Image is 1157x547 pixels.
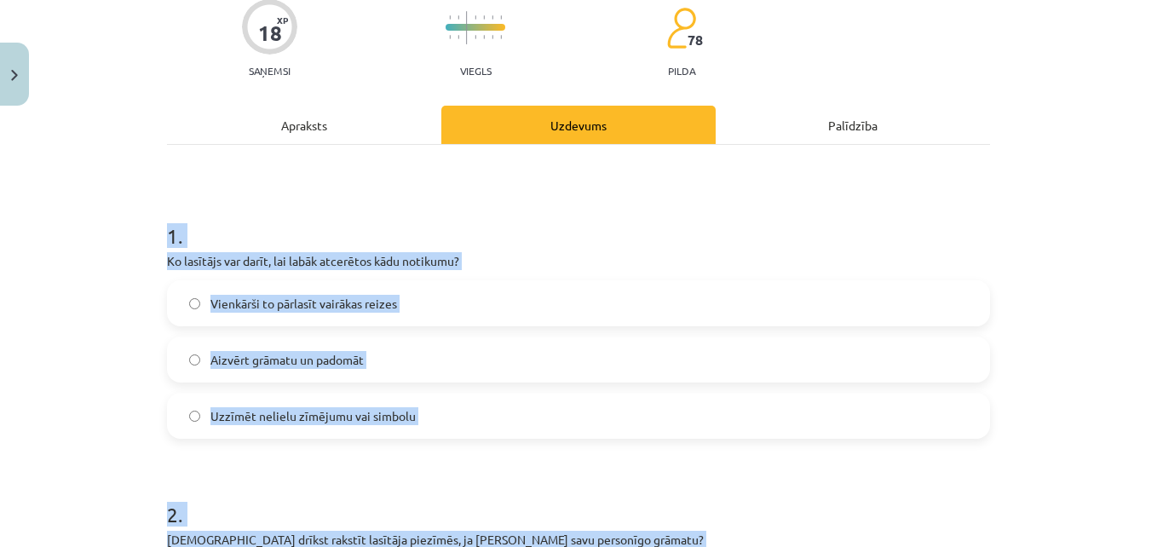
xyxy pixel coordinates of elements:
[449,35,451,39] img: icon-short-line-57e1e144782c952c97e751825c79c345078a6d821885a25fce030b3d8c18986b.svg
[483,35,485,39] img: icon-short-line-57e1e144782c952c97e751825c79c345078a6d821885a25fce030b3d8c18986b.svg
[167,252,990,270] p: Ko lasītājs var darīt, lai labāk atcerētos kādu notikumu?
[460,65,492,77] p: Viegls
[668,65,695,77] p: pilda
[11,70,18,81] img: icon-close-lesson-0947bae3869378f0d4975bcd49f059093ad1ed9edebbc8119c70593378902aed.svg
[210,351,364,369] span: Aizvērt grāmatu un padomāt
[277,15,288,25] span: XP
[716,106,990,144] div: Palīdzība
[449,15,451,20] img: icon-short-line-57e1e144782c952c97e751825c79c345078a6d821885a25fce030b3d8c18986b.svg
[688,32,703,48] span: 78
[189,298,200,309] input: Vienkārši to pārlasīt vairākas reizes
[167,194,990,247] h1: 1 .
[189,354,200,366] input: Aizvērt grāmatu un padomāt
[458,35,459,39] img: icon-short-line-57e1e144782c952c97e751825c79c345078a6d821885a25fce030b3d8c18986b.svg
[492,35,493,39] img: icon-short-line-57e1e144782c952c97e751825c79c345078a6d821885a25fce030b3d8c18986b.svg
[167,473,990,526] h1: 2 .
[475,35,476,39] img: icon-short-line-57e1e144782c952c97e751825c79c345078a6d821885a25fce030b3d8c18986b.svg
[475,15,476,20] img: icon-short-line-57e1e144782c952c97e751825c79c345078a6d821885a25fce030b3d8c18986b.svg
[441,106,716,144] div: Uzdevums
[666,7,696,49] img: students-c634bb4e5e11cddfef0936a35e636f08e4e9abd3cc4e673bd6f9a4125e45ecb1.svg
[466,11,468,44] img: icon-long-line-d9ea69661e0d244f92f715978eff75569469978d946b2353a9bb055b3ed8787d.svg
[483,15,485,20] img: icon-short-line-57e1e144782c952c97e751825c79c345078a6d821885a25fce030b3d8c18986b.svg
[242,65,297,77] p: Saņemsi
[500,35,502,39] img: icon-short-line-57e1e144782c952c97e751825c79c345078a6d821885a25fce030b3d8c18986b.svg
[492,15,493,20] img: icon-short-line-57e1e144782c952c97e751825c79c345078a6d821885a25fce030b3d8c18986b.svg
[458,15,459,20] img: icon-short-line-57e1e144782c952c97e751825c79c345078a6d821885a25fce030b3d8c18986b.svg
[500,15,502,20] img: icon-short-line-57e1e144782c952c97e751825c79c345078a6d821885a25fce030b3d8c18986b.svg
[167,106,441,144] div: Apraksts
[258,21,282,45] div: 18
[210,295,397,313] span: Vienkārši to pārlasīt vairākas reizes
[210,407,416,425] span: Uzzīmēt nelielu zīmējumu vai simbolu
[189,411,200,422] input: Uzzīmēt nelielu zīmējumu vai simbolu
